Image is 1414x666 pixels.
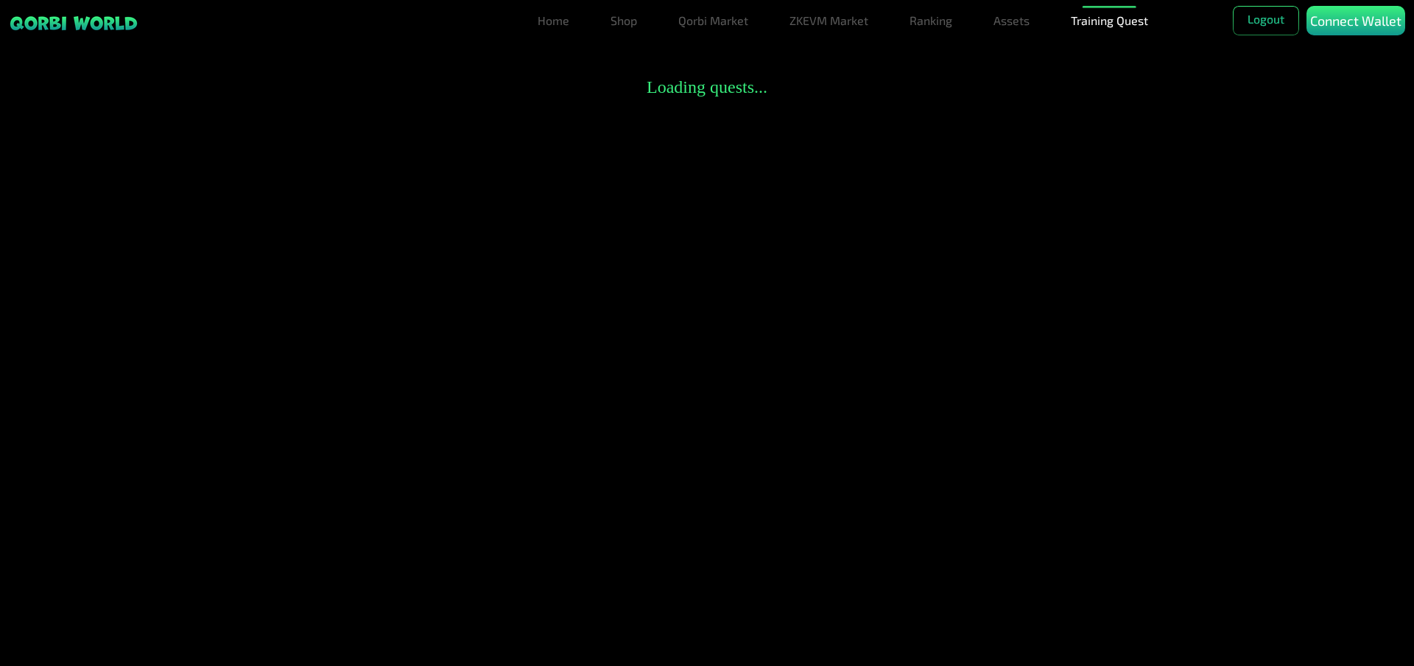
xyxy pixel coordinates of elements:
[784,6,874,35] a: ZKEVM Market
[9,15,138,32] img: sticky brand-logo
[904,6,958,35] a: Ranking
[605,6,643,35] a: Shop
[532,6,575,35] a: Home
[672,6,754,35] a: Qorbi Market
[1233,6,1299,35] button: Logout
[1310,11,1401,31] p: Connect Wallet
[988,6,1035,35] a: Assets
[1065,6,1154,35] a: Training Quest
